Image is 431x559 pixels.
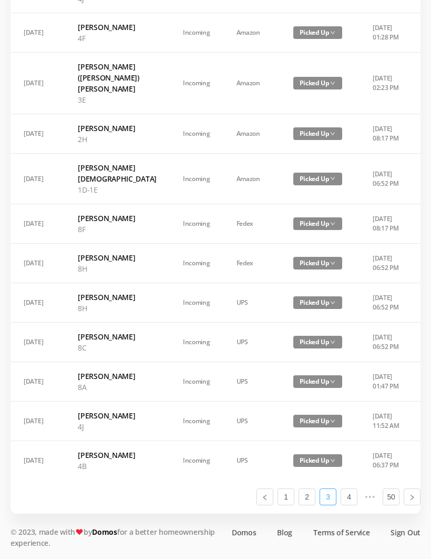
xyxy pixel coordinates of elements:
[78,94,157,105] p: 3E
[11,362,65,402] td: [DATE]
[78,134,157,145] p: 2H
[360,204,415,244] td: [DATE] 08:17 PM
[78,252,157,263] h6: [PERSON_NAME]
[404,488,420,505] li: Next Page
[360,323,415,362] td: [DATE] 06:52 PM
[330,176,335,181] i: icon: down
[223,362,280,402] td: UPS
[330,379,335,384] i: icon: down
[330,300,335,305] i: icon: down
[293,296,342,309] span: Picked Up
[313,527,370,538] a: Terms of Service
[360,402,415,441] td: [DATE] 11:52 AM
[170,283,223,323] td: Incoming
[170,13,223,53] td: Incoming
[330,81,335,86] i: icon: down
[170,53,223,114] td: Incoming
[409,494,415,501] i: icon: right
[11,441,65,480] td: [DATE]
[11,13,65,53] td: [DATE]
[293,26,342,39] span: Picked Up
[78,421,157,432] p: 4J
[383,489,399,505] a: 50
[383,488,399,505] li: 50
[223,283,280,323] td: UPS
[78,342,157,353] p: 8C
[330,30,335,35] i: icon: down
[11,204,65,244] td: [DATE]
[320,488,336,505] li: 3
[11,154,65,204] td: [DATE]
[293,257,342,269] span: Picked Up
[278,489,294,505] a: 1
[330,418,335,424] i: icon: down
[223,13,280,53] td: Amazon
[78,371,157,382] h6: [PERSON_NAME]
[78,33,157,44] p: 4F
[277,527,292,538] a: Blog
[262,494,268,501] i: icon: left
[78,303,157,314] p: 8H
[223,114,280,154] td: Amazon
[92,527,117,537] a: Domos
[320,489,336,505] a: 3
[293,217,342,230] span: Picked Up
[223,323,280,362] td: UPS
[360,53,415,114] td: [DATE] 02:23 PM
[78,162,157,184] h6: [PERSON_NAME][DEMOGRAPHIC_DATA]
[293,173,342,185] span: Picked Up
[11,114,65,154] td: [DATE]
[293,336,342,348] span: Picked Up
[360,441,415,480] td: [DATE] 06:37 PM
[223,402,280,441] td: UPS
[78,213,157,224] h6: [PERSON_NAME]
[360,283,415,323] td: [DATE] 06:52 PM
[78,331,157,342] h6: [PERSON_NAME]
[78,224,157,235] p: 8F
[78,61,157,94] h6: [PERSON_NAME] ([PERSON_NAME]) [PERSON_NAME]
[330,131,335,136] i: icon: down
[11,526,221,548] p: © 2023, made with by for a better homeownership experience.
[278,488,294,505] li: 1
[223,53,280,114] td: Amazon
[299,489,315,505] a: 2
[330,261,335,266] i: icon: down
[341,489,357,505] a: 4
[11,53,65,114] td: [DATE]
[299,488,315,505] li: 2
[360,154,415,204] td: [DATE] 06:52 PM
[170,114,223,154] td: Incoming
[223,441,280,480] td: UPS
[78,22,157,33] h6: [PERSON_NAME]
[78,184,157,195] p: 1D-1E
[293,77,342,89] span: Picked Up
[232,527,256,538] a: Domos
[223,154,280,204] td: Amazon
[11,402,65,441] td: [DATE]
[256,488,273,505] li: Previous Page
[170,402,223,441] td: Incoming
[78,410,157,421] h6: [PERSON_NAME]
[293,375,342,388] span: Picked Up
[391,527,420,538] a: Sign Out
[170,362,223,402] td: Incoming
[11,244,65,283] td: [DATE]
[78,450,157,461] h6: [PERSON_NAME]
[78,382,157,393] p: 8A
[78,292,157,303] h6: [PERSON_NAME]
[330,340,335,345] i: icon: down
[360,13,415,53] td: [DATE] 01:28 PM
[78,263,157,274] p: 8H
[11,323,65,362] td: [DATE]
[223,244,280,283] td: Fedex
[360,362,415,402] td: [DATE] 01:47 PM
[78,461,157,472] p: 4B
[360,114,415,154] td: [DATE] 08:17 PM
[170,154,223,204] td: Incoming
[293,454,342,467] span: Picked Up
[360,244,415,283] td: [DATE] 06:52 PM
[330,221,335,226] i: icon: down
[341,488,357,505] li: 4
[78,123,157,134] h6: [PERSON_NAME]
[170,204,223,244] td: Incoming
